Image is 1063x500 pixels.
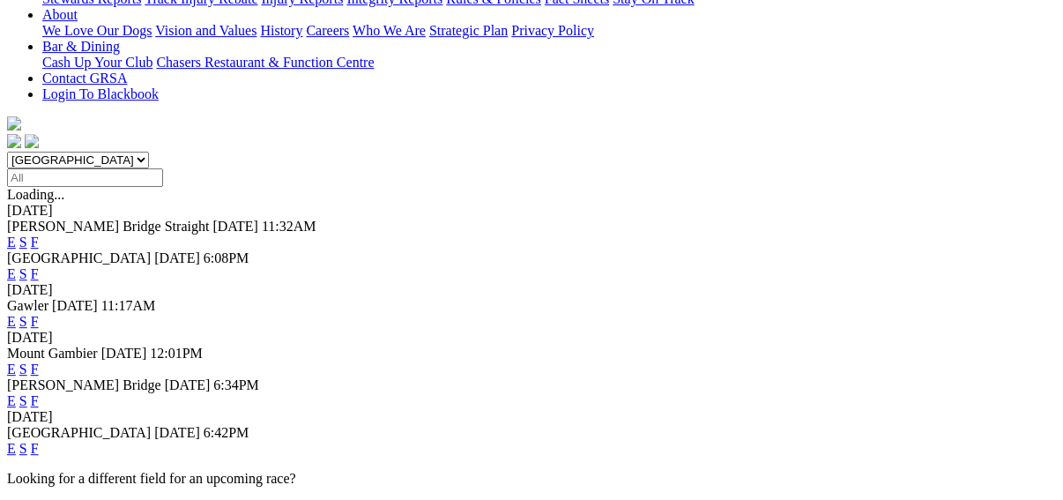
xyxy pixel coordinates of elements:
span: [GEOGRAPHIC_DATA] [7,250,151,265]
a: Contact GRSA [42,71,127,86]
a: F [31,314,39,329]
span: 11:17AM [101,298,156,313]
span: [PERSON_NAME] Bridge [7,377,161,392]
span: Loading... [7,187,64,202]
img: twitter.svg [25,134,39,148]
a: S [19,441,27,456]
a: About [42,7,78,22]
span: 12:01PM [150,346,203,361]
div: Bar & Dining [42,55,1056,71]
a: E [7,441,16,456]
a: History [260,23,302,38]
span: 11:32AM [262,219,316,234]
span: [DATE] [154,425,200,440]
a: S [19,314,27,329]
span: 6:34PM [213,377,259,392]
a: S [19,235,27,250]
span: [DATE] [165,377,211,392]
a: S [19,393,27,408]
a: Login To Blackbook [42,86,159,101]
span: [DATE] [212,219,258,234]
a: We Love Our Dogs [42,23,152,38]
div: [DATE] [7,409,1056,425]
a: Careers [306,23,349,38]
span: [DATE] [52,298,98,313]
a: E [7,362,16,377]
div: [DATE] [7,330,1056,346]
div: About [42,23,1056,39]
a: Who We Are [353,23,426,38]
a: Chasers Restaurant & Function Centre [156,55,374,70]
a: S [19,266,27,281]
span: [GEOGRAPHIC_DATA] [7,425,151,440]
div: [DATE] [7,282,1056,298]
a: F [31,266,39,281]
div: [DATE] [7,203,1056,219]
a: E [7,393,16,408]
a: E [7,314,16,329]
span: Mount Gambier [7,346,98,361]
a: E [7,266,16,281]
a: Privacy Policy [511,23,594,38]
input: Select date [7,168,163,187]
a: Strategic Plan [429,23,508,38]
span: [DATE] [101,346,147,361]
a: F [31,441,39,456]
a: F [31,235,39,250]
a: F [31,393,39,408]
a: Cash Up Your Club [42,55,152,70]
a: F [31,362,39,377]
img: logo-grsa-white.png [7,116,21,131]
a: Bar & Dining [42,39,120,54]
span: 6:08PM [204,250,249,265]
span: Gawler [7,298,48,313]
a: E [7,235,16,250]
span: [DATE] [154,250,200,265]
a: Vision and Values [155,23,256,38]
span: 6:42PM [204,425,249,440]
a: S [19,362,27,377]
p: Looking for a different field for an upcoming race? [7,471,1056,487]
span: [PERSON_NAME] Bridge Straight [7,219,209,234]
img: facebook.svg [7,134,21,148]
